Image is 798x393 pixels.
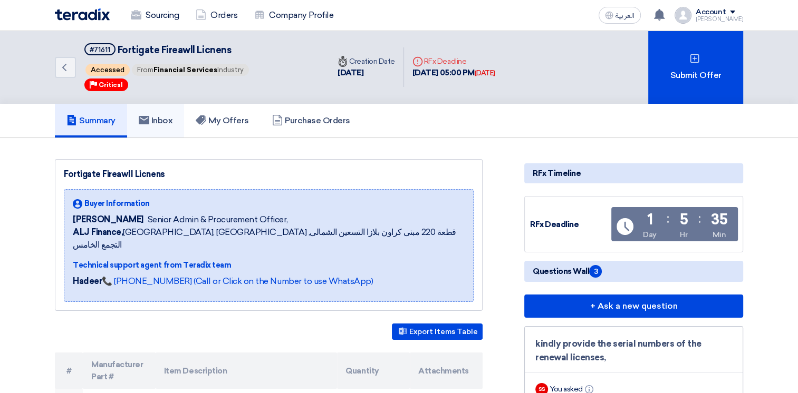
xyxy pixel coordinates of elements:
[680,229,687,240] div: Hr
[338,67,395,79] div: [DATE]
[246,4,342,27] a: Company Profile
[66,115,116,126] h5: Summary
[127,104,185,137] a: Inbox
[696,8,726,17] div: Account
[410,352,483,389] th: Attachments
[85,64,130,76] span: Accessed
[73,260,465,271] div: Technical support agent from Teradix team
[696,16,743,22] div: [PERSON_NAME]
[184,104,261,137] a: My Offers
[73,213,143,226] span: [PERSON_NAME]
[599,7,641,24] button: العربية
[132,64,249,76] span: From Industry
[55,104,127,137] a: Summary
[102,276,373,286] a: 📞 [PHONE_NUMBER] (Call or Click on the Number to use WhatsApp)
[139,115,173,126] h5: Inbox
[338,56,395,67] div: Creation Date
[412,56,495,67] div: RFx Deadline
[90,46,110,53] div: #71611
[187,4,246,27] a: Orders
[711,212,727,227] div: 35
[83,352,156,389] th: Manufacturer Part #
[99,81,123,89] span: Critical
[148,213,287,226] span: Senior Admin & Procurement Officer,
[713,229,726,240] div: Min
[412,67,495,79] div: [DATE] 05:00 PM
[643,229,657,240] div: Day
[118,44,232,56] span: Fortigate Fireawll Licnens
[64,168,474,181] div: Fortigate Fireawll Licnens
[73,227,123,237] b: ALJ Finance,
[392,323,483,340] button: Export Items Table
[616,12,634,19] span: العربية
[196,115,249,126] h5: My Offers
[337,352,410,389] th: Quantity
[475,68,495,78] div: [DATE]
[84,198,150,209] span: Buyer Information
[530,219,609,231] div: RFx Deadline
[667,209,669,228] div: :
[589,265,602,278] span: 3
[55,352,83,389] th: #
[122,4,187,27] a: Sourcing
[679,212,688,227] div: 5
[55,8,110,21] img: Teradix logo
[648,31,743,104] div: Submit Offer
[153,66,217,74] span: Financial Services
[675,7,691,24] img: profile_test.png
[647,212,652,227] div: 1
[261,104,362,137] a: Purchase Orders
[73,226,465,251] span: [GEOGRAPHIC_DATA], [GEOGRAPHIC_DATA] ,قطعة 220 مبنى كراون بلازا التسعين الشمالى التجمع الخامس
[272,115,350,126] h5: Purchase Orders
[73,276,102,286] strong: Hadeer
[533,265,602,278] span: Questions Wall
[524,294,743,318] button: + Ask a new question
[698,209,701,228] div: :
[524,163,743,183] div: RFx Timeline
[156,352,338,389] th: Item Description
[535,337,732,364] div: kindly provide the serial numbers of the renewal licenses,
[84,43,250,56] h5: Fortigate Fireawll Licnens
